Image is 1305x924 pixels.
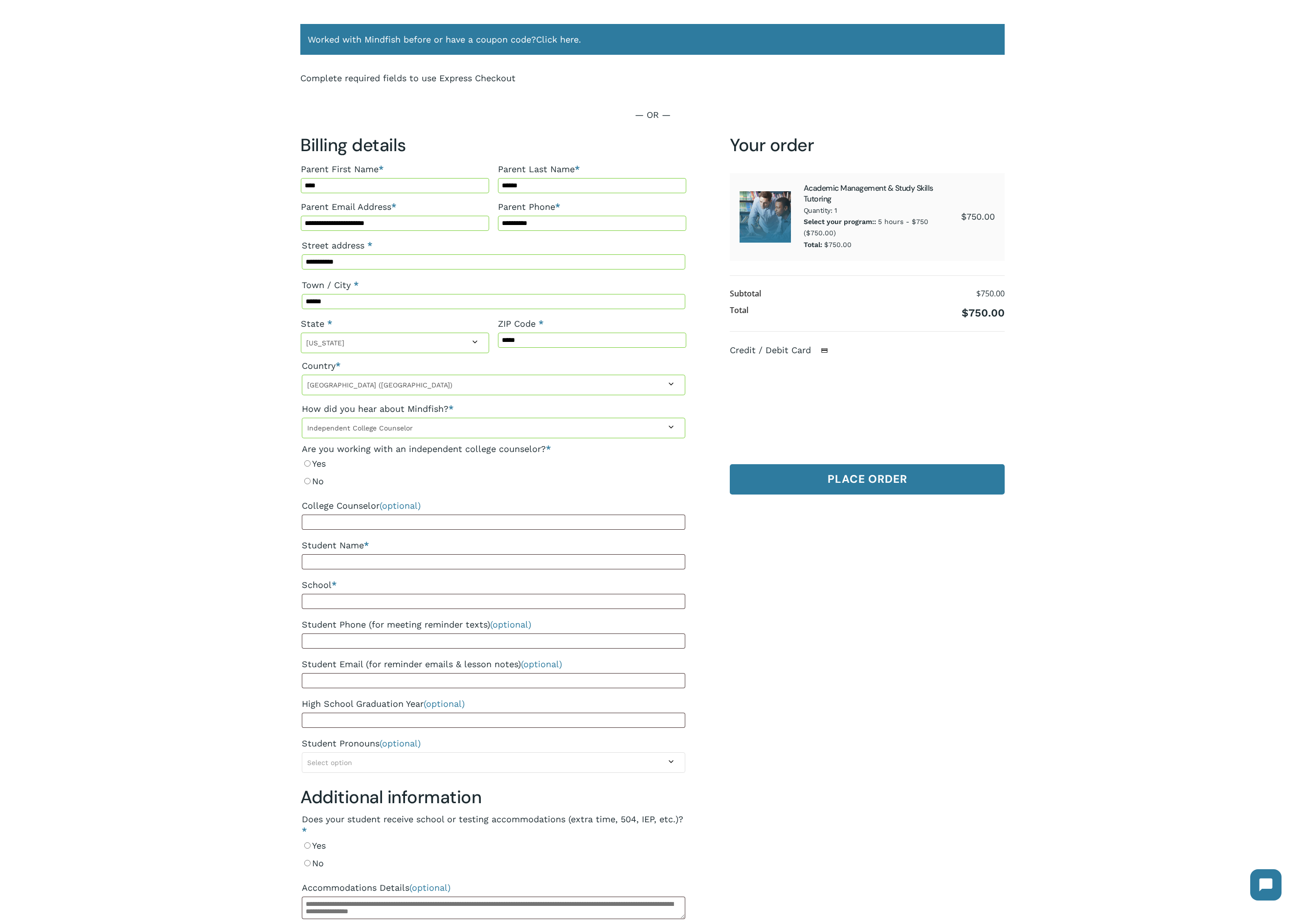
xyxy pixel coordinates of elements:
[804,204,961,216] span: Quantity: 1
[804,239,961,251] p: $750.00
[300,134,687,157] h3: Billing details
[490,619,531,630] span: (optional)
[301,198,489,216] label: Parent Email Address
[302,616,685,633] label: Student Phone (for meeting reminder texts)
[424,699,465,709] span: (optional)
[815,344,833,356] img: Credit / Debit Card
[302,735,685,752] label: Student Pronouns
[302,276,685,294] label: Town / City
[302,497,685,515] label: College Counselor
[300,73,516,83] span: Complete required fields to use Express Checkout
[300,786,687,809] h3: Additional information
[521,659,562,669] span: (optional)
[304,478,311,484] input: No
[730,286,761,302] th: Subtotal
[730,464,1005,495] button: Place order
[1240,859,1291,910] iframe: Chatbot
[301,315,489,333] label: State
[730,134,1005,157] h3: Your order
[962,307,968,319] span: $
[740,191,790,242] img: Teacher working with male teenage pupil at computer
[302,400,685,418] label: How did you hear about Mindfish?
[976,288,981,299] span: $
[302,576,685,594] label: School
[539,318,543,329] abbr: required
[730,345,838,355] label: Credit / Debit Card
[804,216,876,228] dt: Select your program::
[498,160,686,178] label: Parent Last Name
[302,357,685,375] label: Country
[498,198,686,216] label: Parent Phone
[976,288,1005,299] bdi: 750.00
[304,860,311,866] input: No
[804,183,933,204] a: Academic Management & Study Skills Tutoring
[302,473,685,490] label: No
[301,336,489,350] span: Kansas
[302,375,685,395] span: Country
[536,33,581,46] a: Click here.
[302,237,685,254] label: Street address
[380,500,421,511] span: (optional)
[804,239,822,251] dt: Total:
[304,460,311,467] input: Yes
[737,366,994,449] iframe: Secure payment input frame
[535,70,770,98] iframe: Secure express checkout frame
[302,421,685,435] span: Independent College Counselor
[302,813,685,837] legend: Does your student receive school or testing accommodations (extra time, 504, IEP, etc.)?
[804,216,961,240] p: 5 hours - $750 ($750.00)
[302,655,685,673] label: Student Email (for reminder emails & lesson notes)
[302,455,685,473] label: Yes
[962,307,1005,319] bdi: 750.00
[367,240,372,250] abbr: required
[302,826,307,836] abbr: required
[302,537,685,554] label: Student Name
[300,109,1005,134] p: — OR —
[961,211,967,222] span: $
[730,302,748,321] th: Total
[302,418,685,438] span: Independent College Counselor
[304,842,311,849] input: Yes
[301,333,489,353] span: State
[302,378,685,392] span: United States (US)
[546,444,551,454] abbr: required
[302,855,685,872] label: No
[354,280,359,290] abbr: required
[307,759,352,766] span: Select option
[302,695,685,713] label: High School Graduation Year
[961,211,995,222] bdi: 750.00
[498,315,686,333] label: ZIP Code
[327,318,332,329] abbr: required
[302,879,685,897] label: Accommodations Details
[771,70,1007,98] iframe: Secure express checkout frame
[380,738,421,748] span: (optional)
[300,72,532,96] div: Complete required fields to use Express Checkout
[301,160,489,178] label: Parent First Name
[308,34,536,45] span: Worked with Mindfish before or have a coupon code?
[302,443,551,455] legend: Are you working with an independent college counselor?
[302,837,685,855] label: Yes
[409,882,450,893] span: (optional)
